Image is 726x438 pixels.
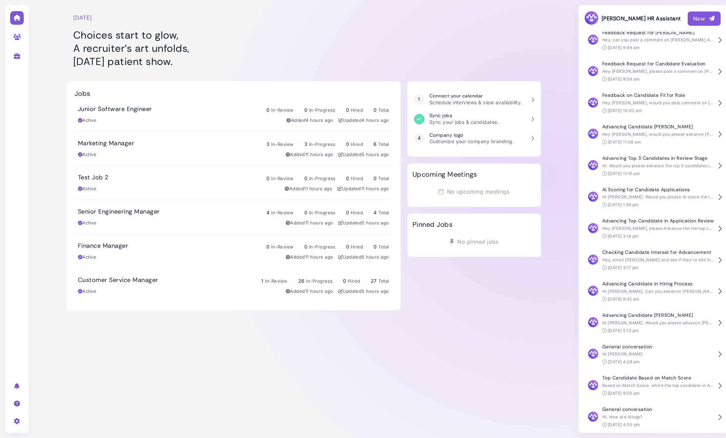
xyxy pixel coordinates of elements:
span: In-Review [271,176,294,181]
div: Active [78,220,96,226]
div: New [693,15,715,23]
time: [DATE] 9:48 am [608,45,640,50]
a: Marketing Manager 3 In-Review 3 In-Progress 0 Hired 6 Total Active Added11 hours ago Updated5 hou... [75,132,392,166]
span: 0 [266,107,269,113]
span: In-Progress [309,107,336,113]
div: Updated [338,151,389,158]
span: Hired [351,107,363,113]
button: Top Candidate Based on Match Score Based on Match Score, who's the top candidate in Application R... [584,370,721,401]
span: In-Progress [309,244,336,249]
button: Feedback on Candidate Fit for Role Hey [PERSON_NAME], would you post comment on [PERSON_NAME] sha... [584,87,721,119]
h3: Sync jobs [429,113,499,118]
span: Hi. How are things? [602,414,642,419]
time: [DATE] [73,14,92,22]
span: 0 [374,244,377,249]
button: Advancing Candidate [PERSON_NAME] Hi [PERSON_NAME]. Would you please advance [PERSON_NAME]? [DATE... [584,307,721,339]
div: Added [286,117,333,124]
span: 1 [261,278,263,284]
span: 0 [343,278,346,284]
button: New [688,12,721,26]
span: Total [378,176,389,181]
div: Added [286,288,333,295]
h4: Feedback Request for [PERSON_NAME] [602,30,714,36]
div: Updated [337,185,389,192]
h3: Customer Service Manager [78,277,158,284]
h4: Feedback Request for Candidate Evaluation [602,61,714,67]
span: 0 [266,244,269,249]
time: Aug 26, 2025 [362,117,389,123]
span: 0 [346,244,349,249]
span: Total [378,141,389,147]
time: [DATE] 10:02 am [608,108,642,113]
time: Aug 26, 2025 [362,220,389,225]
button: General conversation Hi [PERSON_NAME] [DATE] 4:28 pm [584,339,721,370]
a: Sync jobs Sync your jobs & candidates. [411,109,538,129]
div: No pinned jobs [412,235,536,248]
time: [DATE] 11:15 am [608,171,640,176]
a: 1 Connect your calendar Schedule interviews & view availability. [411,90,538,109]
h1: Choices start to glow, A recruiter’s art unfolds, [DATE] patient show. [73,28,394,68]
div: No upcoming meetings [412,185,536,198]
span: In-Progress [306,278,332,284]
span: Hired [348,278,360,284]
span: 0 [346,175,349,181]
span: In-Progress [309,210,336,215]
h3: Test Job 2 [78,174,109,181]
div: 4 [414,133,424,144]
span: 0 [374,175,377,181]
time: Aug 26, 2025 [362,288,389,294]
span: Hi [PERSON_NAME] [602,351,643,356]
span: In-Review [271,107,294,113]
h4: Top Candidate Based on Match Score [602,375,714,381]
time: Aug 26, 2025 [362,152,389,157]
span: 0 [346,141,349,147]
span: 4 [266,210,269,215]
button: AI Scoring for Candidate Applications Hi [PERSON_NAME]. Would you please AI score the two candida... [584,182,721,213]
span: In-Progress [309,176,336,181]
span: Hired [351,141,363,147]
span: 0 [346,210,349,215]
time: [DATE] 4:50 pm [608,422,640,427]
time: [DATE] 9:05 pm [608,391,640,396]
div: Added [286,151,333,158]
time: [DATE] 3:16 pm [608,234,639,239]
span: Total [378,210,389,215]
span: Hired [351,244,363,249]
time: [DATE] 3:17 pm [608,265,639,270]
span: 4 [374,210,377,215]
span: In-Progress [309,141,336,147]
div: Added [286,220,333,226]
time: [DATE] 4:28 pm [608,359,640,364]
div: Active [78,117,96,124]
h3: [PERSON_NAME] HR Assistant [584,10,681,26]
time: Aug 26, 2025 [305,220,333,225]
h3: Connect your calendar [429,93,522,99]
h3: Junior Software Engineer [78,106,152,113]
h4: Advancing Top Candidate in Application Review [602,218,714,224]
h4: Feedback on Candidate Fit for Role [602,92,714,98]
h4: General conversation [602,344,714,350]
a: 4 Company logo Customize your company branding. [411,129,538,149]
a: Finance Manager 0 In-Review 0 In-Progress 0 Hired 0 Total Active Added11 hours ago Updated5 hours... [75,234,392,268]
time: [DATE] 1:36 pm [608,202,639,207]
span: 0 [304,107,307,113]
div: Updated [338,288,389,295]
h3: Senior Engineering Manager [78,208,160,216]
span: Hi [PERSON_NAME]. Can you advance [PERSON_NAME]? [602,289,720,294]
h4: AI Scoring for Candidate Applications [602,187,714,193]
time: Aug 26, 2025 [305,254,333,260]
span: 0 [304,175,307,181]
h4: Advancing Candidate [PERSON_NAME] [602,124,714,130]
p: Sync your jobs & candidates. [429,118,499,126]
span: 0 [304,210,307,215]
h4: Advancing Candidate [PERSON_NAME] [602,312,714,318]
button: Checking Candidate Interest for Advancement Hey, email [PERSON_NAME] and see if they're still int... [584,244,721,276]
div: 1 [414,94,424,105]
p: Customize your company branding. [429,138,514,145]
a: Senior Engineering Manager 4 In-Review 0 In-Progress 0 Hired 4 Total Active Added11 hours ago Upd... [75,200,392,234]
div: Updated [338,220,389,226]
div: Active [78,151,96,158]
time: [DATE] 9:32 am [608,297,640,302]
span: 0 [346,107,349,113]
time: [DATE] 11:08 am [608,139,641,145]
